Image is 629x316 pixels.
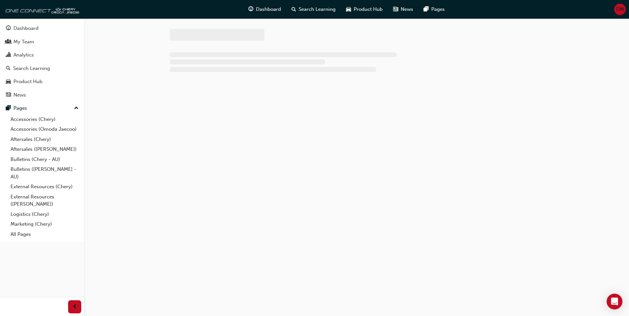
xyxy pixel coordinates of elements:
button: DM [614,4,626,15]
span: DM [616,6,624,13]
a: Marketing (Chery) [8,219,81,229]
a: search-iconSearch Learning [286,3,341,16]
span: car-icon [346,5,351,13]
a: Bulletins ([PERSON_NAME] - AU) [8,164,81,182]
a: Aftersales ([PERSON_NAME]) [8,144,81,154]
a: news-iconNews [388,3,418,16]
span: News [401,6,413,13]
a: Analytics [3,49,81,61]
span: news-icon [6,92,11,98]
a: Logistics (Chery) [8,209,81,219]
a: External Resources (Chery) [8,182,81,192]
div: Search Learning [13,65,50,72]
span: search-icon [6,66,11,72]
span: Pages [431,6,445,13]
a: Search Learning [3,62,81,75]
span: search-icon [291,5,296,13]
a: pages-iconPages [418,3,450,16]
span: Dashboard [256,6,281,13]
a: All Pages [8,229,81,239]
a: Accessories (Omoda Jaecoo) [8,124,81,134]
span: chart-icon [6,52,11,58]
div: Pages [13,104,27,112]
span: pages-icon [424,5,429,13]
a: My Team [3,36,81,48]
button: DashboardMy TeamAnalyticsSearch LearningProduct HubNews [3,21,81,102]
span: car-icon [6,79,11,85]
a: External Resources ([PERSON_NAME]) [8,192,81,209]
span: up-icon [74,104,79,113]
button: Pages [3,102,81,114]
a: car-iconProduct Hub [341,3,388,16]
span: people-icon [6,39,11,45]
span: pages-icon [6,105,11,111]
a: News [3,89,81,101]
span: prev-icon [72,303,77,311]
div: Open Intercom Messenger [607,294,622,309]
div: Dashboard [13,25,38,32]
a: Product Hub [3,76,81,88]
span: Product Hub [354,6,383,13]
a: Bulletins (Chery - AU) [8,154,81,165]
img: oneconnect [3,3,79,16]
div: Product Hub [13,78,42,85]
div: My Team [13,38,34,46]
span: guage-icon [248,5,253,13]
a: Dashboard [3,22,81,34]
span: guage-icon [6,26,11,32]
div: Analytics [13,51,34,59]
span: Search Learning [299,6,336,13]
a: guage-iconDashboard [243,3,286,16]
span: news-icon [393,5,398,13]
div: News [13,91,26,99]
a: Accessories (Chery) [8,114,81,124]
a: Aftersales (Chery) [8,134,81,145]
